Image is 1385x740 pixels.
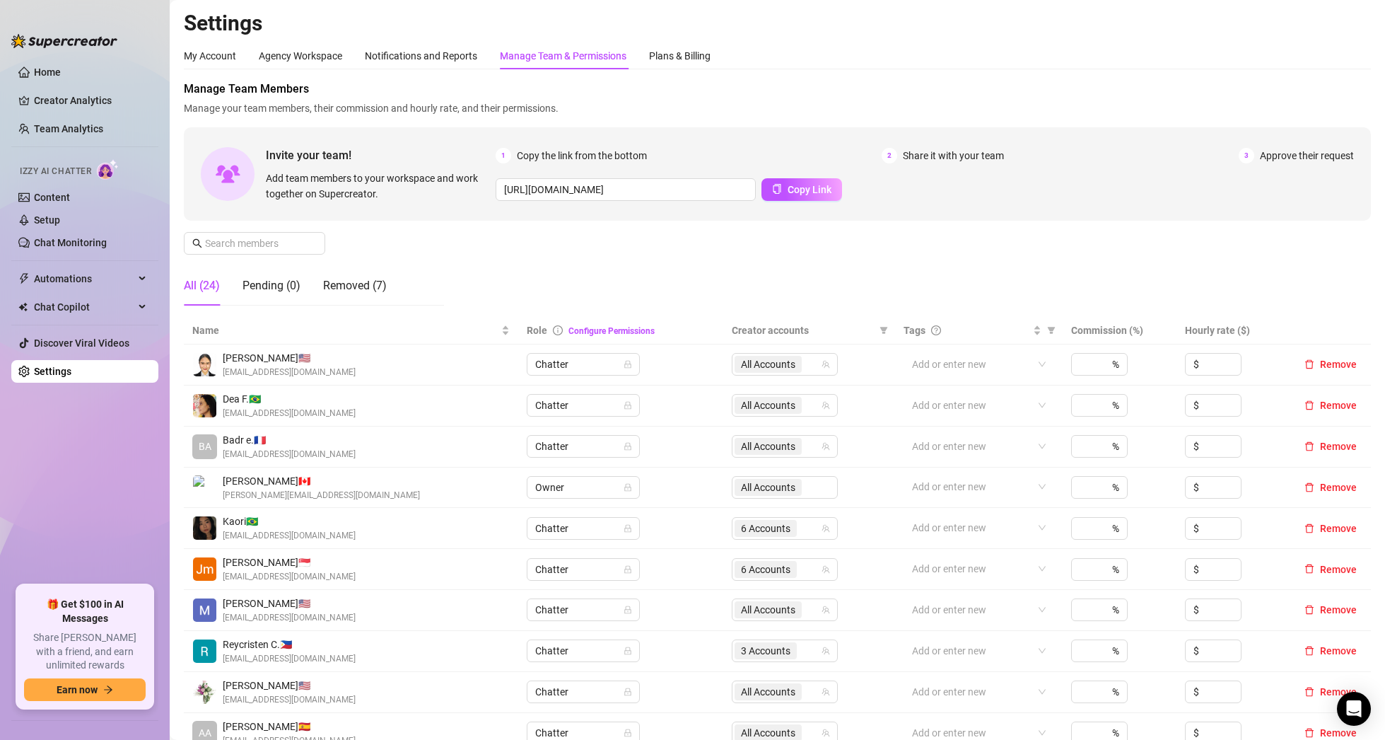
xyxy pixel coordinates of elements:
span: delete [1304,728,1314,738]
img: Meg Stone [193,599,216,622]
th: Commission (%) [1063,317,1176,345]
span: Remove [1320,441,1357,452]
span: Remove [1320,645,1357,657]
span: delete [1304,605,1314,615]
span: 🎁 Get $100 in AI Messages [24,598,146,625]
button: Remove [1299,397,1362,414]
div: Manage Team & Permissions [500,48,626,64]
span: Chatter [535,640,631,661]
span: All Accounts [735,397,802,414]
th: Name [184,317,518,345]
span: Remove [1320,686,1357,698]
span: Remove [1320,523,1357,534]
span: [PERSON_NAME] 🇺🇸 [223,350,356,366]
span: delete [1304,564,1314,574]
span: Chatter [535,599,631,620]
a: Creator Analytics [34,89,147,112]
span: 3 [1239,148,1254,163]
button: Remove [1299,356,1362,373]
img: Jm Sayas [193,557,216,581]
h2: Settings [184,10,1371,37]
img: Kaori [193,516,216,540]
div: My Account [184,48,236,64]
a: Content [34,192,70,203]
button: Remove [1299,561,1362,578]
span: Remove [1320,727,1357,739]
span: [EMAIL_ADDRESS][DOMAIN_NAME] [223,529,356,543]
span: team [822,688,830,696]
span: Remove [1320,400,1357,411]
a: Discover Viral Videos [34,337,129,349]
span: Remove [1320,604,1357,615]
span: All Accounts [741,602,795,618]
span: Manage Team Members [184,81,1371,98]
span: [EMAIL_ADDRESS][DOMAIN_NAME] [223,570,356,584]
span: [EMAIL_ADDRESS][DOMAIN_NAME] [223,693,356,707]
span: All Accounts [735,438,802,455]
a: Home [34,67,61,78]
span: 6 Accounts [735,520,797,537]
div: Plans & Billing [649,48,711,64]
span: lock [624,729,632,737]
span: Chatter [535,354,631,375]
span: 6 Accounts [735,561,797,578]
span: team [822,647,830,655]
input: Search members [205,236,305,251]
span: [EMAIL_ADDRESS][DOMAIN_NAME] [223,366,356,379]
div: All (24) [184,277,220,294]
span: lock [624,360,632,369]
span: [EMAIL_ADDRESS][DOMAIN_NAME] [223,448,356,461]
span: lock [624,647,632,655]
span: Owner [535,477,631,498]
span: delete [1304,524,1314,533]
span: All Accounts [735,683,802,700]
span: [PERSON_NAME] 🇺🇸 [223,678,356,693]
span: All Accounts [741,439,795,454]
span: search [192,238,202,248]
span: Name [192,323,498,338]
span: Remove [1320,564,1357,575]
img: Reycristen Celina Ladra [193,640,216,663]
span: [EMAIL_ADDRESS][DOMAIN_NAME] [223,652,356,666]
a: Setup [34,214,60,226]
span: BA [199,439,211,454]
img: Tia Rocky [193,681,216,704]
img: Chat Copilot [18,302,28,312]
span: team [822,524,830,533]
span: Chat Copilot [34,296,134,318]
span: All Accounts [735,601,802,618]
button: Remove [1299,479,1362,496]
span: [EMAIL_ADDRESS][DOMAIN_NAME] [223,407,356,420]
span: lock [624,401,632,410]
span: 6 Accounts [741,562,790,577]
button: Remove [1299,438,1362,455]
img: logo-BBDzfeDw.svg [11,34,117,48]
span: Share it with your team [903,148,1004,163]
span: lock [624,606,632,614]
span: delete [1304,687,1314,697]
span: delete [1304,441,1314,451]
span: Manage your team members, their commission and hourly rate, and their permissions. [184,100,1371,116]
a: Settings [34,366,71,377]
th: Hourly rate ($) [1176,317,1290,345]
button: Remove [1299,601,1362,618]
span: [PERSON_NAME][EMAIL_ADDRESS][DOMAIN_NAME] [223,489,420,502]
span: [PERSON_NAME] 🇺🇸 [223,596,356,611]
span: Earn now [57,684,98,695]
span: All Accounts [741,684,795,700]
span: Kaori 🇧🇷 [223,514,356,529]
span: Creator accounts [732,323,874,338]
span: Dea F. 🇧🇷 [223,391,356,407]
button: Remove [1299,683,1362,700]
span: Chatter [535,518,631,539]
span: delete [1304,482,1314,492]
span: 3 Accounts [741,643,790,659]
span: lock [624,524,632,533]
div: Removed (7) [323,277,387,294]
span: question-circle [931,325,941,335]
span: 2 [882,148,897,163]
span: copy [772,184,782,194]
span: All Accounts [741,357,795,372]
span: [PERSON_NAME] 🇨🇦 [223,473,420,489]
img: Taylor Bloxam [193,475,216,499]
